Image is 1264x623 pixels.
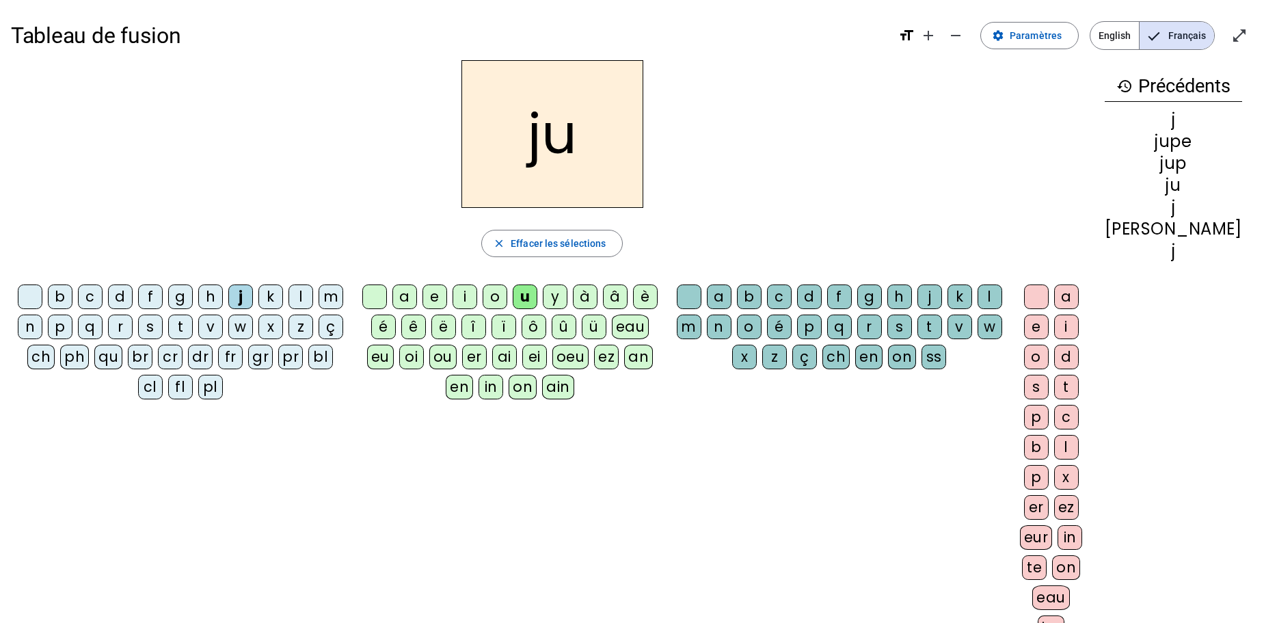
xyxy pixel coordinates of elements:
[582,315,606,339] div: ü
[462,345,487,369] div: er
[308,345,333,369] div: bl
[188,345,213,369] div: dr
[392,284,417,309] div: a
[1105,111,1242,128] div: j
[446,375,473,399] div: en
[1054,405,1079,429] div: c
[1052,555,1080,580] div: on
[1024,495,1049,520] div: er
[594,345,619,369] div: ez
[138,315,163,339] div: s
[978,315,1002,339] div: w
[573,284,597,309] div: à
[168,315,193,339] div: t
[168,375,193,399] div: fl
[737,315,762,339] div: o
[1024,465,1049,490] div: p
[1226,22,1253,49] button: Entrer en plein écran
[138,375,163,399] div: cl
[509,375,537,399] div: on
[108,315,133,339] div: r
[822,345,850,369] div: ch
[1105,221,1242,237] div: [PERSON_NAME]
[947,27,964,44] mat-icon: remove
[48,284,72,309] div: b
[431,315,456,339] div: ë
[922,345,946,369] div: ss
[1140,22,1214,49] span: Français
[319,284,343,309] div: m
[1090,22,1139,49] span: English
[138,284,163,309] div: f
[1105,133,1242,150] div: jupe
[60,345,89,369] div: ph
[399,345,424,369] div: oi
[1116,78,1133,94] mat-icon: history
[1054,435,1079,460] div: l
[624,345,653,369] div: an
[483,284,507,309] div: o
[732,345,757,369] div: x
[942,22,969,49] button: Diminuer la taille de la police
[1024,345,1049,369] div: o
[1058,525,1082,550] div: in
[198,315,223,339] div: v
[1024,375,1049,399] div: s
[603,284,628,309] div: â
[228,315,253,339] div: w
[511,235,606,252] span: Effacer les sélections
[1010,27,1062,44] span: Paramètres
[917,284,942,309] div: j
[429,345,457,369] div: ou
[737,284,762,309] div: b
[1024,435,1049,460] div: b
[513,284,537,309] div: u
[1231,27,1248,44] mat-icon: open_in_full
[168,284,193,309] div: g
[827,315,852,339] div: q
[898,27,915,44] mat-icon: format_size
[158,345,183,369] div: cr
[612,315,649,339] div: eau
[228,284,253,309] div: j
[493,237,505,250] mat-icon: close
[915,22,942,49] button: Augmenter la taille de la police
[1090,21,1215,50] mat-button-toggle-group: Language selection
[522,315,546,339] div: ô
[707,284,731,309] div: a
[278,345,303,369] div: pr
[1105,155,1242,172] div: jup
[857,284,882,309] div: g
[827,284,852,309] div: f
[887,284,912,309] div: h
[677,315,701,339] div: m
[1032,585,1070,610] div: eau
[1054,465,1079,490] div: x
[1024,315,1049,339] div: e
[1020,525,1053,550] div: eur
[401,315,426,339] div: ê
[762,345,787,369] div: z
[792,345,817,369] div: ç
[198,284,223,309] div: h
[1054,345,1079,369] div: d
[48,315,72,339] div: p
[980,22,1079,49] button: Paramètres
[27,345,55,369] div: ch
[1054,375,1079,399] div: t
[319,315,343,339] div: ç
[1054,495,1079,520] div: ez
[552,345,589,369] div: oeu
[1022,555,1047,580] div: te
[481,230,623,257] button: Effacer les sélections
[888,345,916,369] div: on
[258,315,283,339] div: x
[797,315,822,339] div: p
[1054,284,1079,309] div: a
[857,315,882,339] div: r
[1054,315,1079,339] div: i
[543,284,567,309] div: y
[552,315,576,339] div: û
[1105,177,1242,194] div: ju
[492,315,516,339] div: ï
